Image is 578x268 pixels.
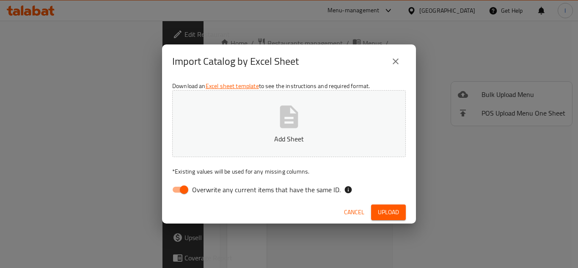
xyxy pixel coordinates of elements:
span: Overwrite any current items that have the same ID. [192,185,341,195]
span: Cancel [344,207,364,218]
p: Add Sheet [185,134,393,144]
div: Download an to see the instructions and required format. [162,78,416,201]
p: Existing values will be used for any missing columns. [172,167,406,176]
button: close [385,51,406,72]
button: Cancel [341,204,368,220]
a: Excel sheet template [206,80,259,91]
h2: Import Catalog by Excel Sheet [172,55,299,68]
button: Upload [371,204,406,220]
button: Add Sheet [172,90,406,157]
span: Upload [378,207,399,218]
svg: If the overwrite option isn't selected, then the items that match an existing ID will be ignored ... [344,185,352,194]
